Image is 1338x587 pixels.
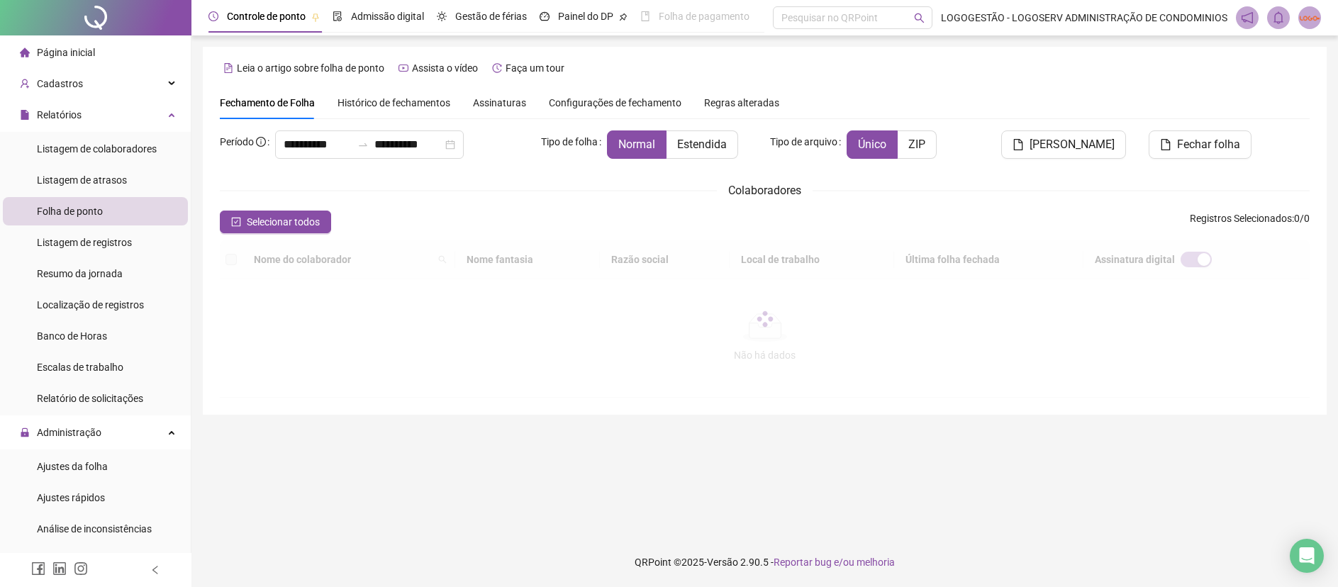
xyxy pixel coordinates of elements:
span: Tipo de folha [541,134,598,150]
span: Banco de Horas [37,330,107,342]
span: sun [437,11,447,21]
span: Leia o artigo sobre folha de ponto [237,62,384,74]
span: Relatórios [37,109,82,121]
button: Selecionar todos [220,211,331,233]
span: info-circle [256,137,266,147]
span: Relatório de solicitações [37,393,143,404]
span: clock-circle [208,11,218,21]
span: file [1013,139,1024,150]
span: dashboard [540,11,550,21]
span: Listagem de colaboradores [37,143,157,155]
span: instagram [74,561,88,576]
span: Admissão digital [351,11,424,22]
span: Folha de ponto [37,206,103,217]
span: file-text [223,63,233,73]
span: Selecionar todos [247,214,320,230]
span: file [1160,139,1171,150]
span: pushpin [619,13,628,21]
span: Período [220,136,254,147]
span: swap-right [357,139,369,150]
span: Regras alteradas [704,98,779,108]
span: Painel do DP [558,11,613,22]
span: linkedin [52,561,67,576]
span: Configurações de fechamento [549,98,681,108]
span: Cadastros [37,78,83,89]
span: Resumo da jornada [37,268,123,279]
span: Registros Selecionados [1190,213,1292,224]
span: Fechar folha [1177,136,1240,153]
span: file-done [333,11,342,21]
span: Versão [707,557,738,568]
img: 2423 [1299,7,1320,28]
span: lock [20,427,30,437]
span: book [640,11,650,21]
span: file [20,110,30,120]
span: Administração [37,427,101,438]
span: Gestão de férias [455,11,527,22]
span: Ajustes da folha [37,461,108,472]
span: to [357,139,369,150]
span: youtube [398,63,408,73]
span: Reportar bug e/ou melhoria [774,557,895,568]
span: home [20,47,30,57]
span: left [150,565,160,575]
span: bell [1272,11,1285,24]
span: Folha de pagamento [659,11,749,22]
span: Colaboradores [728,184,801,197]
span: Análise de inconsistências [37,523,152,535]
span: [PERSON_NAME] [1030,136,1115,153]
span: Faça um tour [506,62,564,74]
span: Ajustes rápidos [37,492,105,503]
span: Localização de registros [37,299,144,311]
span: Assinaturas [473,98,526,108]
span: Listagem de atrasos [37,174,127,186]
span: ZIP [908,138,925,151]
span: pushpin [311,13,320,21]
span: Página inicial [37,47,95,58]
button: [PERSON_NAME] [1001,130,1126,159]
div: Open Intercom Messenger [1290,539,1324,573]
span: Assista o vídeo [412,62,478,74]
span: Único [858,138,886,151]
span: Tipo de arquivo [770,134,837,150]
span: LOGOGESTÃO - LOGOSERV ADMINISTRAÇÃO DE CONDOMINIOS [941,10,1227,26]
footer: QRPoint © 2025 - 2.90.5 - [191,537,1338,587]
span: user-add [20,79,30,89]
span: Normal [618,138,655,151]
span: search [914,13,925,23]
span: Listagem de registros [37,237,132,248]
span: check-square [231,217,241,227]
span: Escalas de trabalho [37,362,123,373]
span: Fechamento de Folha [220,97,315,108]
span: notification [1241,11,1254,24]
span: : 0 / 0 [1190,211,1310,233]
button: Fechar folha [1149,130,1251,159]
span: Controle de ponto [227,11,306,22]
span: Estendida [677,138,727,151]
span: facebook [31,561,45,576]
span: history [492,63,502,73]
span: Histórico de fechamentos [338,97,450,108]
